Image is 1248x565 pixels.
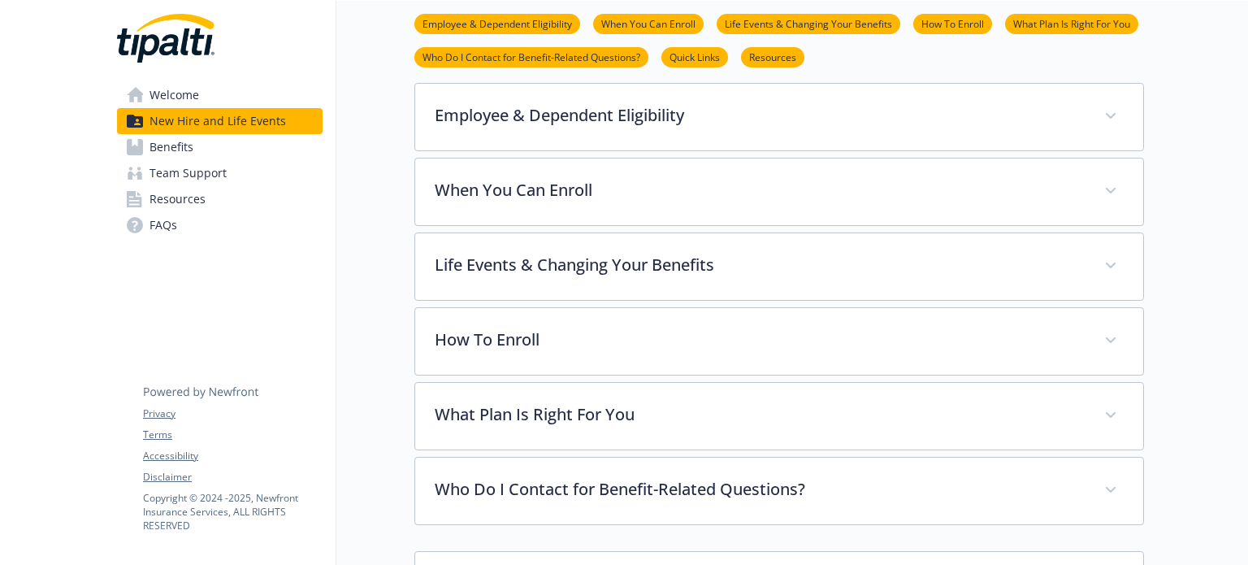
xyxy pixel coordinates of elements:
[143,470,322,485] a: Disclaimer
[149,160,227,186] span: Team Support
[117,108,323,134] a: New Hire and Life Events
[661,49,728,64] a: Quick Links
[913,15,992,31] a: How To Enroll
[415,84,1143,150] div: Employee & Dependent Eligibility
[717,15,900,31] a: Life Events & Changing Your Benefits
[143,428,322,442] a: Terms
[149,108,286,134] span: New Hire and Life Events
[741,49,804,64] a: Resources
[435,328,1085,352] p: How To Enroll
[149,212,177,238] span: FAQs
[415,308,1143,375] div: How To Enroll
[1005,15,1138,31] a: What Plan Is Right For You
[435,477,1085,502] p: Who Do I Contact for Benefit-Related Questions?
[117,212,323,238] a: FAQs
[143,406,322,421] a: Privacy
[414,15,580,31] a: Employee & Dependent Eligibility
[149,186,206,212] span: Resources
[117,186,323,212] a: Resources
[149,134,193,160] span: Benefits
[143,449,322,463] a: Accessibility
[435,103,1085,128] p: Employee & Dependent Eligibility
[117,160,323,186] a: Team Support
[143,491,322,532] p: Copyright © 2024 - 2025 , Newfront Insurance Services, ALL RIGHTS RESERVED
[117,134,323,160] a: Benefits
[435,253,1085,277] p: Life Events & Changing Your Benefits
[435,178,1085,202] p: When You Can Enroll
[435,402,1085,427] p: What Plan Is Right For You
[415,159,1143,225] div: When You Can Enroll
[149,82,199,108] span: Welcome
[117,82,323,108] a: Welcome
[415,383,1143,450] div: What Plan Is Right For You
[415,458,1143,524] div: Who Do I Contact for Benefit-Related Questions?
[415,233,1143,300] div: Life Events & Changing Your Benefits
[414,49,648,64] a: Who Do I Contact for Benefit-Related Questions?
[593,15,704,31] a: When You Can Enroll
